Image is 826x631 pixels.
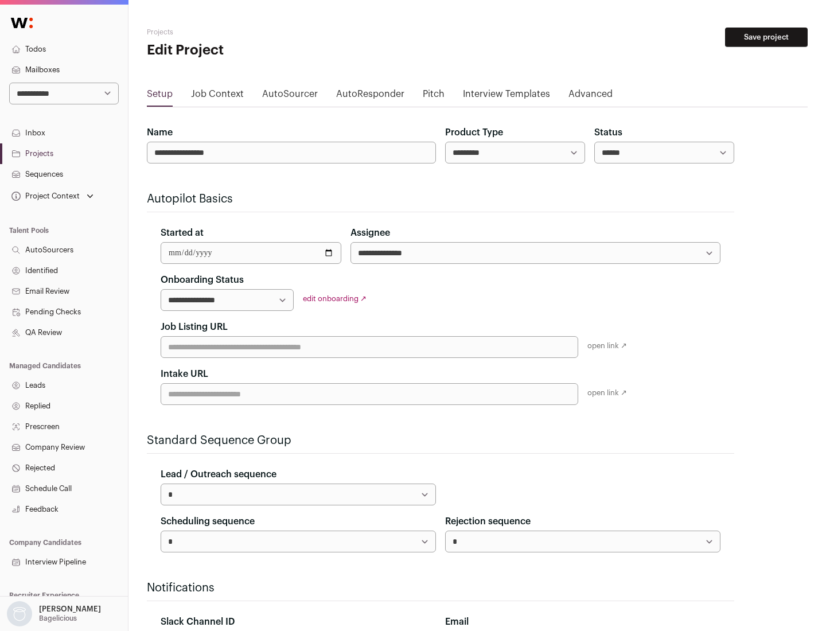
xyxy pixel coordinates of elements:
[147,191,734,207] h2: Autopilot Basics
[463,87,550,106] a: Interview Templates
[594,126,622,139] label: Status
[262,87,318,106] a: AutoSourcer
[39,605,101,614] p: [PERSON_NAME]
[147,87,173,106] a: Setup
[161,615,235,629] label: Slack Channel ID
[161,226,204,240] label: Started at
[147,126,173,139] label: Name
[725,28,808,47] button: Save project
[445,515,531,528] label: Rejection sequence
[303,295,367,302] a: edit onboarding ↗
[568,87,613,106] a: Advanced
[161,367,208,381] label: Intake URL
[147,580,734,596] h2: Notifications
[336,87,404,106] a: AutoResponder
[5,601,103,626] button: Open dropdown
[423,87,445,106] a: Pitch
[147,41,367,60] h1: Edit Project
[161,273,244,287] label: Onboarding Status
[161,320,228,334] label: Job Listing URL
[5,11,39,34] img: Wellfound
[161,515,255,528] label: Scheduling sequence
[9,188,96,204] button: Open dropdown
[191,87,244,106] a: Job Context
[445,615,720,629] div: Email
[147,433,734,449] h2: Standard Sequence Group
[350,226,390,240] label: Assignee
[147,28,367,37] h2: Projects
[7,601,32,626] img: nopic.png
[39,614,77,623] p: Bagelicious
[9,192,80,201] div: Project Context
[445,126,503,139] label: Product Type
[161,468,276,481] label: Lead / Outreach sequence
